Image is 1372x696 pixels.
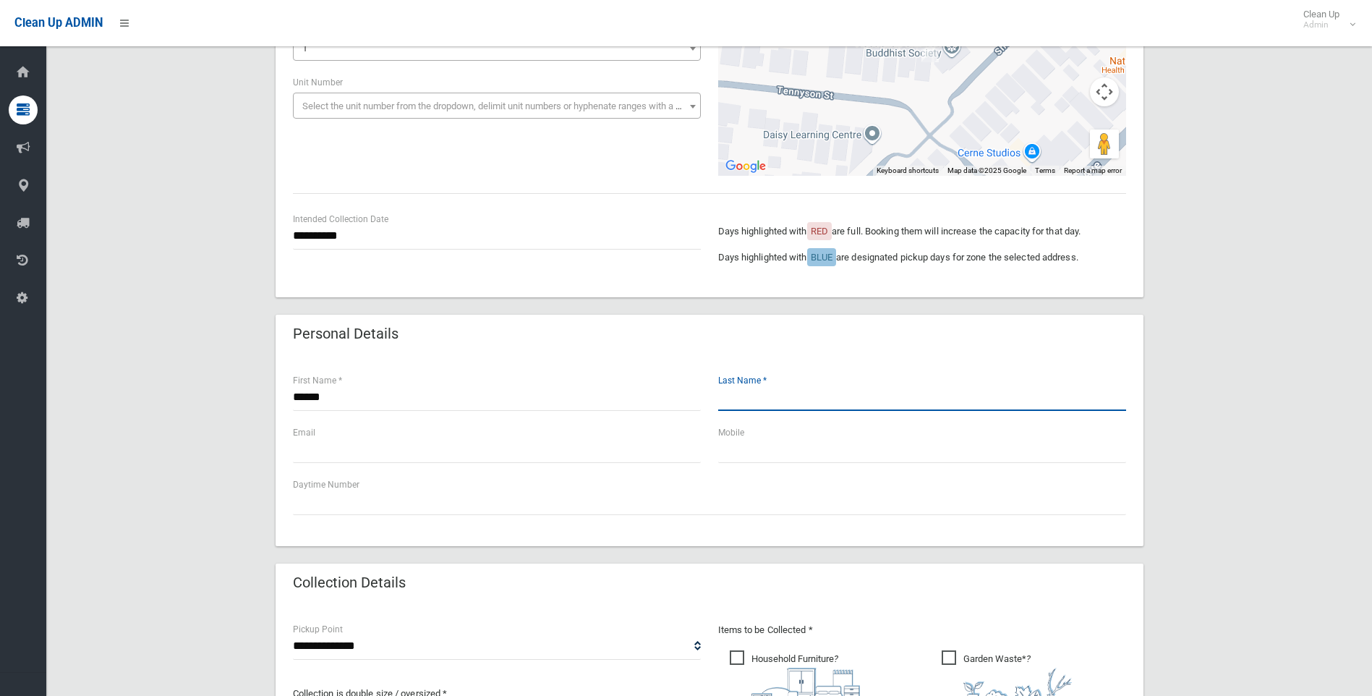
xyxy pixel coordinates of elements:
header: Personal Details [276,320,416,348]
span: Clean Up ADMIN [14,16,103,30]
span: Select the unit number from the dropdown, delimit unit numbers or hyphenate ranges with a comma [302,101,707,111]
span: 1 [293,35,701,61]
div: 1 Tennyson Street, CAMPSIE NSW 2194 [921,38,939,62]
span: RED [811,226,828,237]
small: Admin [1303,20,1339,30]
a: Terms [1035,166,1055,174]
span: 1 [297,38,697,59]
header: Collection Details [276,569,423,597]
span: 1 [302,43,307,54]
button: Keyboard shortcuts [877,166,939,176]
p: Days highlighted with are full. Booking them will increase the capacity for that day. [718,223,1126,240]
span: BLUE [811,252,832,263]
p: Days highlighted with are designated pickup days for zone the selected address. [718,249,1126,266]
button: Drag Pegman onto the map to open Street View [1090,130,1119,158]
p: Items to be Collected * [718,621,1126,639]
button: Map camera controls [1090,77,1119,106]
a: Report a map error [1064,166,1122,174]
img: Google [722,157,770,176]
a: Open this area in Google Maps (opens a new window) [722,157,770,176]
span: Clean Up [1296,9,1354,30]
span: Map data ©2025 Google [947,166,1026,174]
